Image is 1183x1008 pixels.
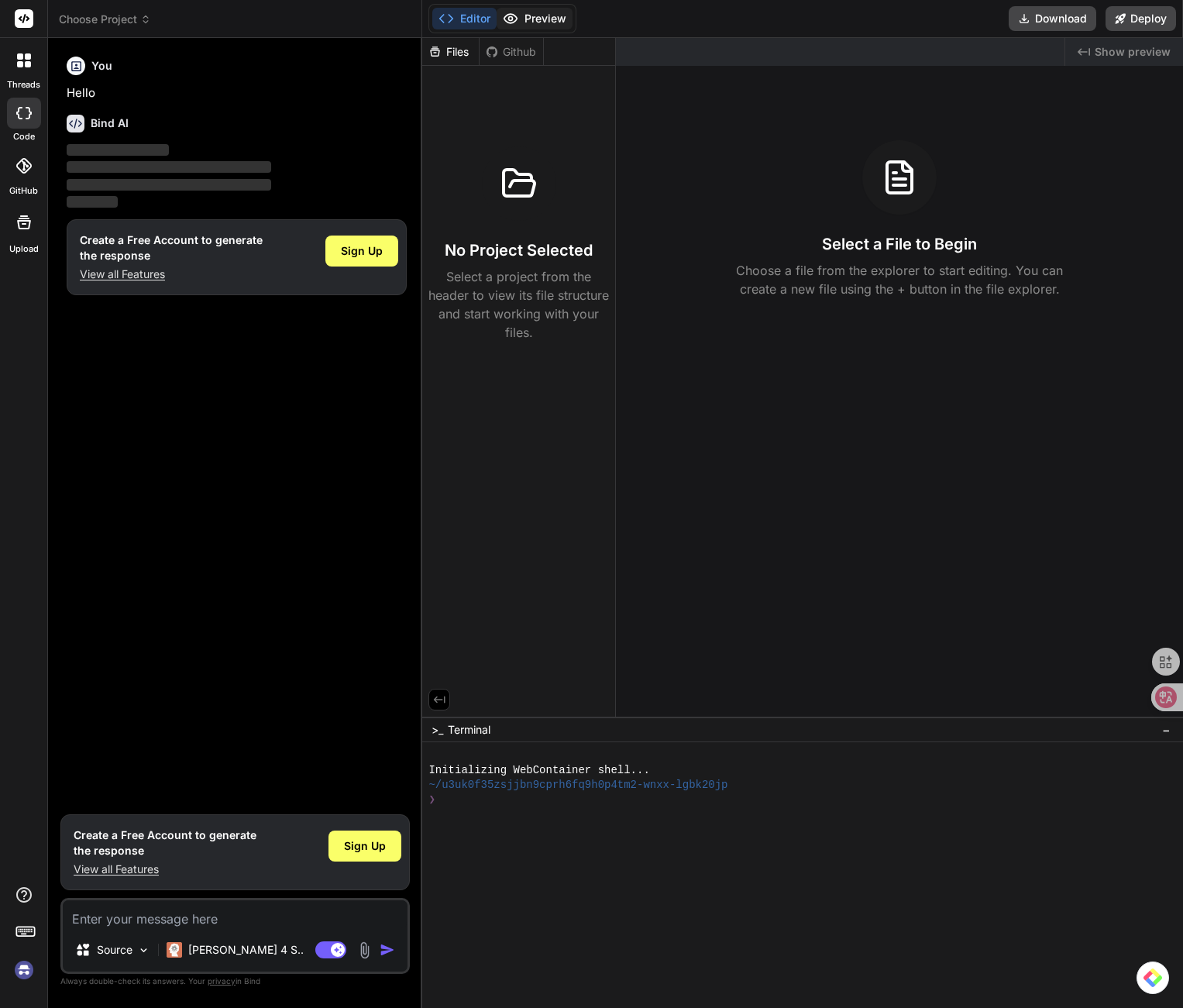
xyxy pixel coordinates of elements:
[1106,6,1176,31] button: Deploy
[13,130,35,143] label: code
[497,8,573,29] button: Preview
[448,722,490,738] span: Terminal
[59,12,151,27] span: Choose Project
[428,763,649,778] span: Initializing WebContainer shell...
[60,974,410,989] p: Always double-check its answers. Your in Bind
[67,196,118,208] span: ‌
[67,179,271,191] span: ‌
[356,941,373,959] img: attachment
[380,942,395,958] img: icon
[137,944,150,957] img: Pick Models
[726,261,1073,298] p: Choose a file from the explorer to start editing. You can create a new file using the + button in...
[1159,717,1174,742] button: −
[7,78,40,91] label: threads
[432,722,443,738] span: >_
[67,84,407,102] p: Hello
[167,942,182,958] img: Claude 4 Sonnet
[344,838,386,854] span: Sign Up
[422,44,479,60] div: Files
[188,942,304,958] p: [PERSON_NAME] 4 S..
[1009,6,1096,31] button: Download
[80,267,263,282] p: View all Features
[91,115,129,131] h6: Bind AI
[822,233,977,255] h3: Select a File to Begin
[428,267,609,342] p: Select a project from the header to view its file structure and start working with your files.
[1095,44,1171,60] span: Show preview
[67,161,271,173] span: ‌
[1162,722,1171,738] span: −
[480,44,543,60] div: Github
[341,243,383,259] span: Sign Up
[428,793,435,807] span: ❯
[428,778,727,793] span: ~/u3uk0f35zsjjbn9cprh6fq9h0p4tm2-wnxx-lgbk20jp
[91,58,112,74] h6: You
[9,243,39,256] label: Upload
[445,239,593,261] h3: No Project Selected
[80,232,263,263] h1: Create a Free Account to generate the response
[208,976,236,986] span: privacy
[432,8,497,29] button: Editor
[67,144,169,156] span: ‌
[97,942,132,958] p: Source
[9,184,38,198] label: GitHub
[74,862,256,877] p: View all Features
[74,827,256,858] h1: Create a Free Account to generate the response
[11,957,37,983] img: signin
